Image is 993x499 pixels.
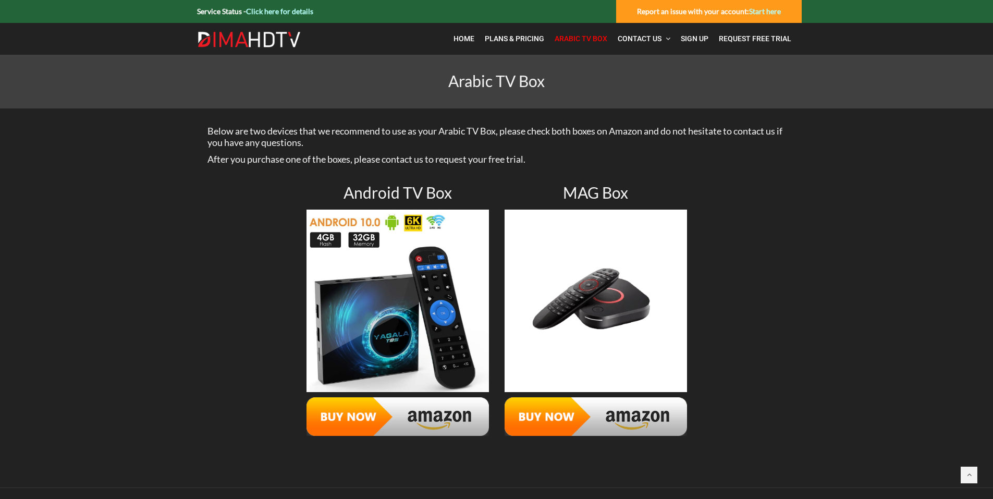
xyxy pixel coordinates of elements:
span: Request Free Trial [719,34,791,43]
a: Arabic TV Box [549,28,612,50]
a: Click here for details [246,7,313,16]
a: Home [448,28,480,50]
strong: Report an issue with your account: [637,7,781,16]
span: Android TV Box [344,183,452,202]
span: Arabic TV Box [555,34,607,43]
span: Arabic TV Box [448,71,545,90]
span: Home [453,34,474,43]
span: After you purchase one of the boxes, please contact us to request your free trial. [207,153,525,165]
span: Below are two devices that we recommend to use as your Arabic TV Box, please check both boxes on ... [207,125,782,148]
a: Start here [749,7,781,16]
img: Dima HDTV [197,31,301,48]
span: Plans & Pricing [485,34,544,43]
a: Back to top [961,467,977,483]
strong: Service Status - [197,7,313,16]
span: Contact Us [618,34,661,43]
a: Request Free Trial [714,28,796,50]
span: MAG Box [563,183,628,202]
a: Sign Up [676,28,714,50]
a: Contact Us [612,28,676,50]
a: Plans & Pricing [480,28,549,50]
span: Sign Up [681,34,708,43]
